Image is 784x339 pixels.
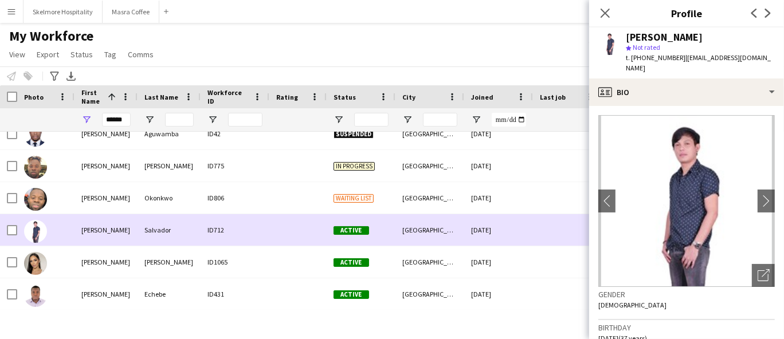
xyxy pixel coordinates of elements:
a: Status [66,47,97,62]
app-action-btn: Export XLSX [64,69,78,83]
a: Comms [123,47,158,62]
span: Not rated [633,43,660,52]
img: Ifeanyi Daniel Echebe [24,284,47,307]
h3: Profile [589,6,784,21]
img: Daniel Aguwamba [24,124,47,147]
span: View [9,49,25,60]
div: [GEOGRAPHIC_DATA] [395,214,464,246]
button: Masra Coffee [103,1,159,23]
span: Comms [128,49,154,60]
div: [GEOGRAPHIC_DATA] [395,150,464,182]
div: [DATE] [464,182,533,214]
button: Open Filter Menu [207,115,218,125]
div: [PERSON_NAME] [75,118,138,149]
div: [DATE] [464,118,533,149]
a: View [5,47,30,62]
input: Status Filter Input [354,113,389,127]
span: City [402,93,415,101]
div: ID775 [201,150,269,182]
div: [PERSON_NAME] [75,182,138,214]
span: First Name [81,88,103,105]
div: [DATE] [464,246,533,278]
span: Last Name [144,93,178,101]
a: Tag [100,47,121,62]
img: Daniel Kristian Salvador [24,220,47,243]
div: [DATE] [464,278,533,310]
div: Open photos pop-in [752,264,775,287]
span: Status [334,93,356,101]
div: ID42 [201,118,269,149]
img: Daniela Ramírez Agudelo [24,252,47,275]
button: Open Filter Menu [471,115,481,125]
button: Open Filter Menu [402,115,413,125]
button: Open Filter Menu [144,115,155,125]
img: Crew avatar or photo [598,115,775,287]
div: ID1065 [201,246,269,278]
div: [GEOGRAPHIC_DATA] [395,278,464,310]
div: Salvador [138,214,201,246]
span: Active [334,290,369,299]
div: [GEOGRAPHIC_DATA] [395,118,464,149]
div: [PERSON_NAME] [75,246,138,278]
div: Okonkwo [138,182,201,214]
img: Daniel chikwado Okonkwo [24,188,47,211]
span: t. [PHONE_NUMBER] [626,53,685,62]
h3: Gender [598,289,775,299]
span: Suspended [334,130,374,139]
h3: Birthday [598,322,775,333]
button: Skelmore Hospitality [23,1,103,23]
img: Daniel Chikwado Okonkwo [24,156,47,179]
span: Export [37,49,59,60]
app-action-btn: Advanced filters [48,69,61,83]
div: ID806 [201,182,269,214]
span: Tag [104,49,116,60]
span: Photo [24,93,44,101]
input: Joined Filter Input [492,113,526,127]
div: [GEOGRAPHIC_DATA] [395,246,464,278]
button: Open Filter Menu [334,115,344,125]
span: Joined [471,93,493,101]
span: Waiting list [334,194,374,203]
span: Active [334,258,369,267]
span: Status [70,49,93,60]
span: | [EMAIL_ADDRESS][DOMAIN_NAME] [626,53,771,72]
a: Export [32,47,64,62]
div: [GEOGRAPHIC_DATA] [395,182,464,214]
input: Last Name Filter Input [165,113,194,127]
div: [DATE] [464,214,533,246]
div: [DATE] [464,150,533,182]
div: Bio [589,78,784,106]
div: Aguwamba [138,118,201,149]
div: [PERSON_NAME] [138,150,201,182]
div: [PERSON_NAME] [75,278,138,310]
div: [PERSON_NAME] [138,246,201,278]
div: Echebe [138,278,201,310]
div: [PERSON_NAME] [75,214,138,246]
div: ID431 [201,278,269,310]
div: [PERSON_NAME] [626,32,703,42]
span: Active [334,226,369,235]
span: My Workforce [9,27,93,45]
input: Workforce ID Filter Input [228,113,262,127]
button: Open Filter Menu [81,115,92,125]
span: Rating [276,93,298,101]
span: [DEMOGRAPHIC_DATA] [598,301,667,309]
span: Workforce ID [207,88,249,105]
span: Last job [540,93,566,101]
div: ID712 [201,214,269,246]
input: City Filter Input [423,113,457,127]
div: [PERSON_NAME] [75,150,138,182]
input: First Name Filter Input [102,113,131,127]
span: In progress [334,162,375,171]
